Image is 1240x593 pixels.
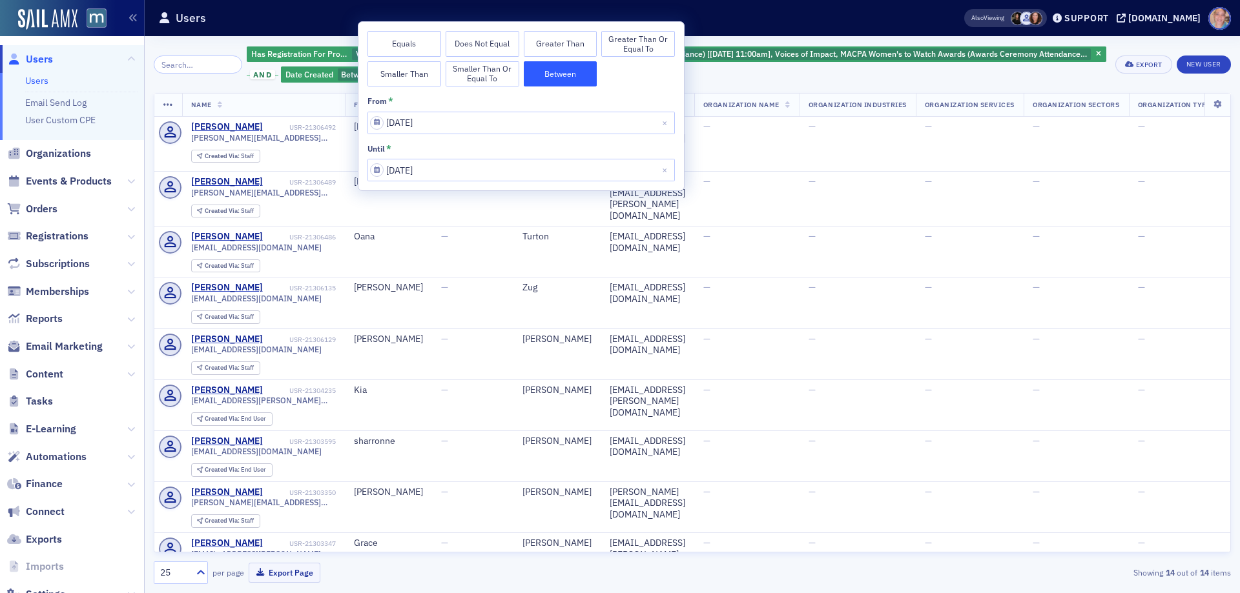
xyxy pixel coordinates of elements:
[367,112,675,134] input: MM/DD/YYYY
[205,467,266,474] div: End User
[522,231,592,243] div: Turton
[367,31,441,57] button: Equals
[610,282,685,305] div: [EMAIL_ADDRESS][DOMAIN_NAME]
[925,486,932,498] span: —
[441,537,448,548] span: —
[7,505,65,519] a: Connect
[191,176,263,188] div: [PERSON_NAME]
[285,69,333,79] span: Date Created
[610,538,685,572] div: [EMAIL_ADDRESS][PERSON_NAME][DOMAIN_NAME]
[7,532,62,547] a: Exports
[354,176,423,188] div: [PERSON_NAME]
[522,538,592,549] div: [PERSON_NAME]
[1138,435,1145,447] span: —
[249,563,320,583] button: Export Page
[247,46,1107,63] div: Voices of Impact, MACPA Women to Watch Awards, and Leadership Forum (Full Day Attendance) [9/17/2...
[205,208,254,215] div: Staff
[77,8,107,30] a: View Homepage
[1033,176,1040,187] span: —
[809,176,816,187] span: —
[610,176,685,221] div: [PERSON_NAME][EMAIL_ADDRESS][PERSON_NAME][DOMAIN_NAME]
[1033,537,1040,548] span: —
[354,121,423,133] div: [PERSON_NAME]
[205,261,241,270] span: Created Via :
[1138,486,1145,498] span: —
[1138,333,1145,345] span: —
[657,112,675,134] button: Close
[1197,567,1211,578] strong: 14
[191,243,322,252] span: [EMAIL_ADDRESS][DOMAIN_NAME]
[247,70,279,80] button: and
[205,365,254,372] div: Staff
[925,384,932,396] span: —
[1064,12,1109,24] div: Support
[441,435,448,447] span: —
[191,133,336,143] span: [PERSON_NAME][EMAIL_ADDRESS][PERSON_NAME][DOMAIN_NAME]
[703,384,710,396] span: —
[191,334,263,345] div: [PERSON_NAME]
[191,498,336,507] span: [PERSON_NAME][EMAIL_ADDRESS][DOMAIN_NAME]
[191,259,260,273] div: Created Via: Staff
[265,437,336,446] div: USR-21303595
[205,152,241,160] span: Created Via :
[1128,12,1201,24] div: [DOMAIN_NAME]
[925,537,932,548] span: —
[191,549,336,559] span: [EMAIL_ADDRESS][PERSON_NAME][DOMAIN_NAME]
[26,285,89,299] span: Memberships
[1033,281,1040,293] span: —
[7,229,88,243] a: Registrations
[191,447,322,456] span: [EMAIL_ADDRESS][DOMAIN_NAME]
[703,176,710,187] span: —
[367,61,441,87] button: Smaller Than
[971,14,984,22] div: Also
[205,465,241,474] span: Created Via :
[809,100,907,109] span: Organization Industries
[191,538,263,549] div: [PERSON_NAME]
[354,436,423,447] div: sharronne
[1208,7,1231,30] span: Profile
[7,257,90,271] a: Subscriptions
[881,567,1231,578] div: Showing out of items
[809,486,816,498] span: —
[1033,486,1040,498] span: —
[610,487,685,521] div: [PERSON_NAME][EMAIL_ADDRESS][DOMAIN_NAME]
[205,312,241,321] span: Created Via :
[191,514,260,528] div: Created Via: Staff
[446,61,519,87] button: Smaller Than or Equal To
[191,463,273,477] div: Created Via: End User
[925,100,1015,109] span: Organization Services
[205,516,241,525] span: Created Via :
[809,121,816,132] span: —
[25,75,48,86] a: Users
[703,230,710,242] span: —
[703,486,710,498] span: —
[522,436,592,447] div: [PERSON_NAME]
[703,100,780,109] span: Organization Name
[265,178,336,186] div: USR-21306489
[1033,333,1040,345] span: —
[26,477,63,491] span: Finance
[176,10,206,26] h1: Users
[205,416,266,423] div: End User
[522,282,592,294] div: Zug
[925,435,932,447] span: —
[191,310,260,324] div: Created Via: Staff
[809,435,816,447] span: —
[205,414,241,423] span: Created Via :
[26,450,87,464] span: Automations
[441,486,448,498] span: —
[522,385,592,396] div: [PERSON_NAME]
[367,144,385,154] div: until
[265,336,336,344] div: USR-21306129
[7,477,63,491] a: Finance
[205,153,254,160] div: Staff
[925,176,932,187] span: —
[524,31,597,57] button: Greater Than
[809,281,816,293] span: —
[26,202,57,216] span: Orders
[265,123,336,132] div: USR-21306492
[26,559,64,574] span: Imports
[354,385,423,396] div: Kia
[354,538,423,549] div: Grace
[367,159,675,181] input: MM/DD/YYYY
